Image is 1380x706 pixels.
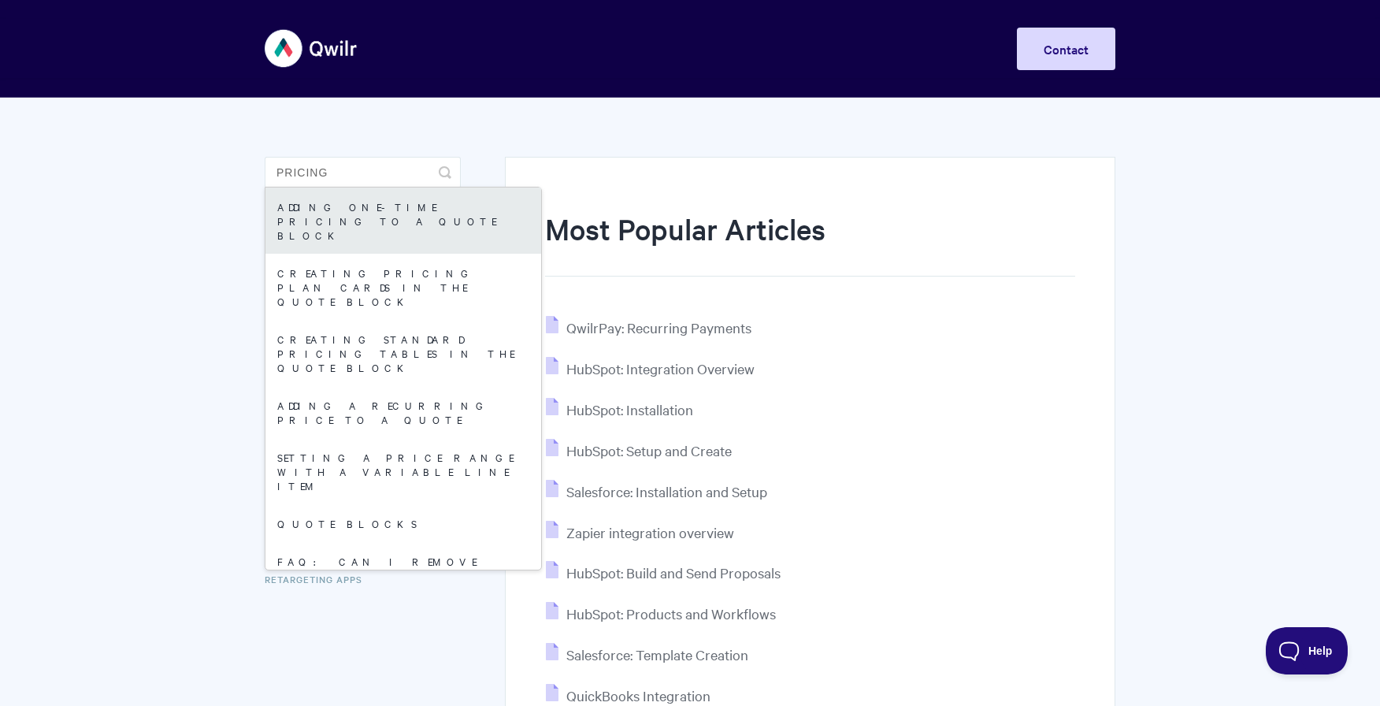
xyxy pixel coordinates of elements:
a: Salesforce: Installation and Setup [546,482,767,500]
span: HubSpot: Build and Send Proposals [566,563,781,582]
a: Contact [1017,28,1115,70]
span: HubSpot: Integration Overview [566,359,755,377]
h1: Most Popular Articles [545,209,1075,277]
span: HubSpot: Products and Workflows [566,604,776,622]
a: HubSpot: Installation [546,400,693,418]
a: Salesforce: Template Creation [546,645,748,663]
a: Retargeting Apps [265,563,374,595]
a: QwilrPay: Recurring Payments [546,318,751,336]
span: Salesforce: Installation and Setup [566,482,767,500]
a: HubSpot: Build and Send Proposals [546,563,781,582]
span: Salesforce: Template Creation [566,645,748,663]
input: Search [265,157,461,188]
span: QwilrPay: Recurring Payments [566,318,751,336]
a: Setting a price range with a Variable line item [265,438,541,504]
a: Adding One-Time Pricing To A Quote Block [265,188,541,254]
a: HubSpot: Setup and Create [546,441,732,459]
a: Quote Blocks [265,504,541,542]
a: Adding A Recurring Price To A Quote [265,386,541,438]
a: HubSpot: Products and Workflows [546,604,776,622]
iframe: Toggle Customer Support [1266,627,1348,674]
span: QuickBooks Integration [566,686,710,704]
a: Creating standard pricing tables in the Quote Block [265,320,541,386]
span: HubSpot: Setup and Create [566,441,732,459]
a: Zapier integration overview [546,523,734,541]
span: Zapier integration overview [566,523,734,541]
a: QuickBooks Integration [546,686,710,704]
img: Qwilr Help Center [265,19,358,78]
a: Creating pricing plan cards in the Quote Block [265,254,541,320]
span: HubSpot: Installation [566,400,693,418]
a: FAQ: Can I remove decimals from a quote? [265,542,541,594]
a: HubSpot: Integration Overview [546,359,755,377]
